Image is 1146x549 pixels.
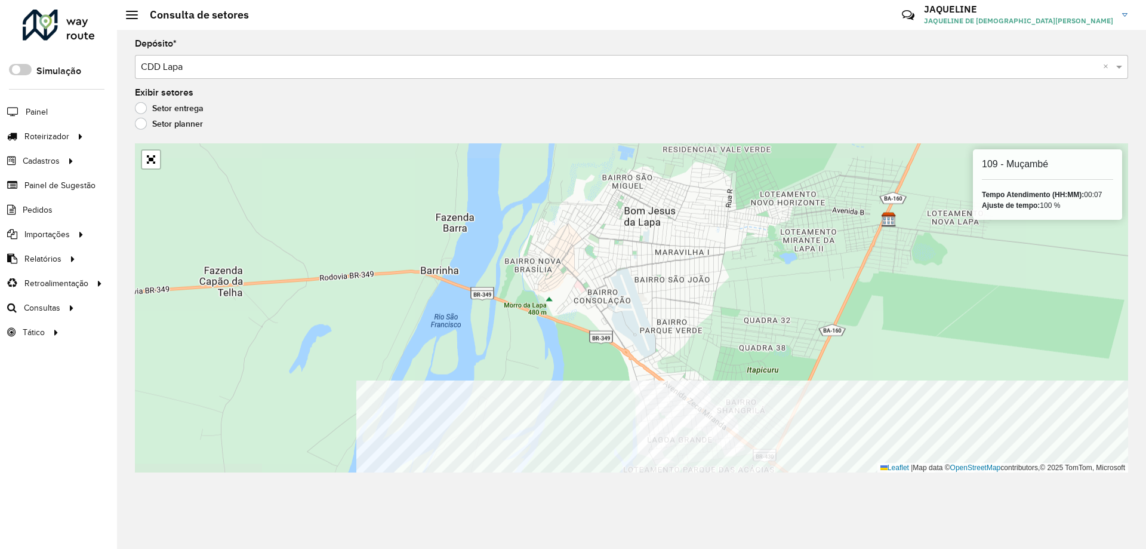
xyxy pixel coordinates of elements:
[24,179,95,192] span: Painel de Sugestão
[24,130,69,143] span: Roteirizador
[982,158,1113,170] h6: 109 - Muçambé
[135,102,204,114] label: Setor entrega
[982,201,1040,210] strong: Ajuste de tempo:
[142,151,160,168] a: Abrir mapa em tela cheia
[24,302,60,314] span: Consultas
[23,326,45,339] span: Tático
[26,106,48,118] span: Painel
[982,189,1113,200] div: 00:07
[924,16,1113,26] span: JAQUELINE DE [DEMOGRAPHIC_DATA][PERSON_NAME]
[924,4,1113,15] h3: JAQUELINE
[138,8,249,22] h2: Consulta de setores
[23,204,53,216] span: Pedidos
[982,200,1113,211] div: 100 %
[24,253,61,265] span: Relatórios
[982,191,1084,199] strong: Tempo Atendimento (HH:MM):
[36,64,81,78] label: Simulação
[135,36,177,51] label: Depósito
[911,464,913,472] span: |
[877,463,1128,473] div: Map data © contributors,© 2025 TomTom, Microsoft
[135,85,193,100] label: Exibir setores
[880,464,909,472] a: Leaflet
[24,277,88,290] span: Retroalimentação
[895,2,921,28] a: Contato Rápido
[24,228,70,241] span: Importações
[950,464,1001,472] a: OpenStreetMap
[135,118,203,130] label: Setor planner
[1103,60,1113,74] span: Clear all
[23,155,60,167] span: Cadastros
